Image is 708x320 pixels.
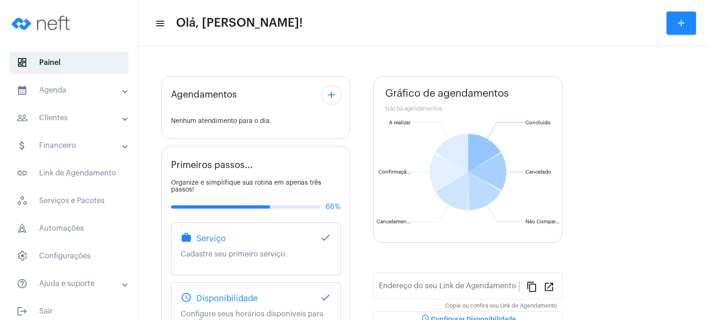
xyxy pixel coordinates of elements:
mat-icon: sidenav icon [17,140,28,151]
mat-panel-title: Financeiro [17,140,123,151]
mat-hint: Copie ou confira seu Link de Agendamento [445,303,557,309]
text: Confirmaçã... [378,169,411,175]
p: Cadastre seu primeiro serviço. [181,250,331,258]
span: Serviço [196,234,226,243]
text: Concluído [525,120,551,125]
span: sidenav icon [17,223,28,234]
mat-expansion-panel-header: sidenav iconAgenda [6,79,138,101]
span: Automações [9,217,129,239]
mat-icon: sidenav icon [155,18,164,29]
mat-icon: done [320,232,331,243]
mat-expansion-panel-header: sidenav iconAjuda e suporte [6,273,138,295]
span: sidenav icon [17,57,28,68]
mat-icon: add [326,89,337,100]
mat-expansion-panel-header: sidenav iconClientes [6,107,138,129]
img: logo-neft-novo-2.png [7,5,77,41]
mat-icon: sidenav icon [17,306,28,317]
mat-icon: add [676,17,687,29]
mat-expansion-panel-header: sidenav iconFinanceiro [6,134,138,157]
mat-panel-title: Agenda [17,85,123,96]
span: Serviços e Pacotes [9,190,129,212]
span: sidenav icon [17,250,28,262]
mat-panel-title: Clientes [17,112,123,123]
text: Não Compar... [525,219,560,224]
mat-icon: sidenav icon [17,112,28,123]
span: Organize e simplifique sua rotina em apenas três passos! [171,180,321,193]
mat-icon: sidenav icon [17,278,28,289]
span: Painel [9,52,129,74]
span: Olá, [PERSON_NAME]! [176,16,303,30]
span: Agendamentos [171,90,237,100]
mat-icon: done [320,292,331,303]
text: A realizar [389,120,411,125]
mat-panel-title: Ajuda e suporte [17,278,123,289]
span: Configurações [9,245,129,267]
span: sidenav icon [17,195,28,206]
input: Link [379,284,519,292]
mat-icon: content_copy [526,281,537,292]
span: 66% [325,203,341,211]
mat-icon: sidenav icon [17,168,28,179]
div: Nenhum atendimento para o dia. [171,118,341,125]
mat-icon: sidenav icon [17,85,28,96]
text: Cancelado [525,169,551,175]
span: Link de Agendamento [9,162,129,184]
span: Disponibilidade [196,294,258,303]
text: Cancelamen... [377,219,411,224]
span: Gráfico de agendamentos [385,88,509,99]
mat-icon: open_in_new [543,281,555,292]
mat-icon: work [181,232,192,243]
mat-icon: schedule [181,292,192,303]
span: Primeiros passos... [171,160,253,170]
